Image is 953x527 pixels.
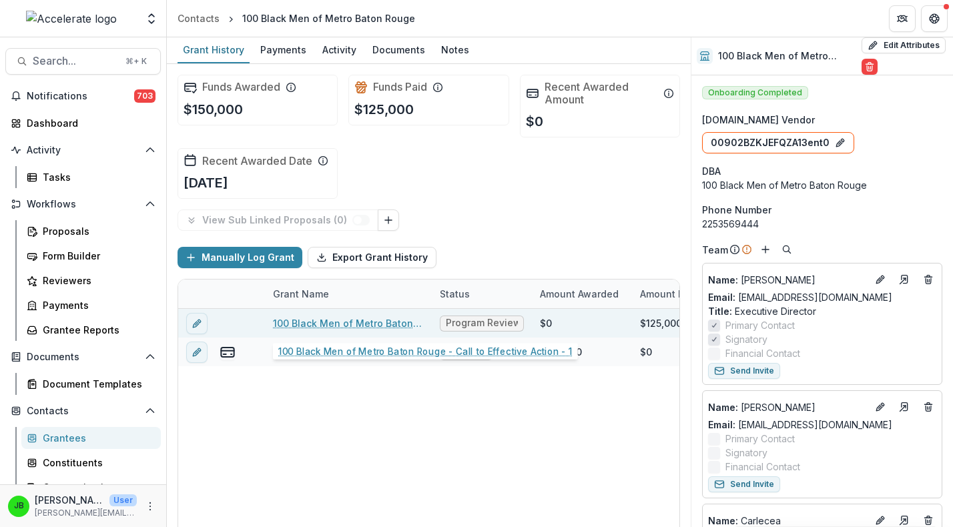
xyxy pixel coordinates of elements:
a: Email: [EMAIL_ADDRESS][DOMAIN_NAME] [708,290,892,304]
div: $0 [540,316,552,330]
span: [DOMAIN_NAME] Vendor [702,113,815,127]
button: edit [186,313,208,334]
h2: Funds Paid [373,81,427,93]
div: Amount Paid [632,280,732,308]
span: Activity [27,145,139,156]
a: Form Builder [21,245,161,267]
div: Grant Name [265,287,337,301]
span: 703 [134,89,155,103]
p: $0 [526,111,543,131]
button: Link Grants [378,209,399,231]
button: Deletes [920,399,936,415]
span: DBA [702,164,721,178]
div: Tasks [43,170,150,184]
button: View Sub Linked Proposals (0) [178,209,378,231]
span: Title : [708,306,732,317]
h2: 100 Black Men of Metro Baton Rouge [718,51,856,62]
span: Contacts [27,406,139,417]
p: User [109,494,137,506]
button: edit [186,342,208,363]
button: Open Contacts [5,400,161,422]
span: Signatory [725,332,767,346]
span: Search... [33,55,117,67]
button: Edit [872,399,888,415]
button: Send Invite [708,476,780,492]
div: Contacts [178,11,220,25]
span: Financial Contact [725,460,800,474]
button: Manually Log Grant [178,247,302,268]
span: Email: [708,419,735,430]
div: Document Templates [43,377,150,391]
span: Primary Contact [725,318,795,332]
a: Payments [255,37,312,63]
div: 100 Black Men of Metro Baton Rouge [242,11,415,25]
p: Executive Director [708,304,936,318]
a: 100 Black Men of Metro Baton Rouge - Call to Effective Action - 1 [273,316,424,330]
span: Signatory [725,446,767,460]
div: Amount Awarded [532,287,627,301]
div: Amount Awarded [532,280,632,308]
nav: breadcrumb [172,9,420,28]
div: $0 [640,345,652,359]
div: Notes [436,40,474,59]
button: Open entity switcher [142,5,161,32]
div: Grantees [43,431,150,445]
a: Tasks [21,166,161,188]
span: Notifications [27,91,134,102]
a: Grantees [21,427,161,449]
p: Amount Paid [640,287,699,301]
span: Name : [708,515,738,526]
p: [PERSON_NAME] [708,400,867,414]
button: Open Documents [5,346,161,368]
p: $150,000 [184,99,243,119]
a: Documents [367,37,430,63]
span: Onboarding Completed [702,86,808,99]
span: Email: [708,292,735,303]
button: Search [779,241,795,257]
div: Communications [43,480,150,494]
a: Reviewers [21,270,161,292]
div: Payments [43,298,150,312]
div: Constituents [43,456,150,470]
a: 100 Black Men of Metro Baton Rouge - Call to Effective Action - 1 [273,345,424,359]
span: Financial Contact [725,346,800,360]
button: More [142,498,158,514]
a: Name: [PERSON_NAME] [708,400,867,414]
span: Workflows [27,199,139,210]
div: Status [432,280,532,308]
h2: Recent Awarded Amount [545,81,658,106]
button: Search... [5,48,161,75]
div: $150,000 [540,345,582,359]
div: Jennifer Bronson [14,502,24,510]
a: Document Templates [21,373,161,395]
span: Documents [27,352,139,363]
span: Phone Number [702,203,771,217]
button: Open Activity [5,139,161,161]
div: Grant History [178,40,250,59]
div: Status [432,287,478,301]
a: Name: [PERSON_NAME] [708,273,867,287]
div: 100 Black Men of Metro Baton Rouge [702,178,942,192]
button: Export Grant History [308,247,436,268]
div: Grant Name [265,280,432,308]
h2: Recent Awarded Date [202,155,312,167]
div: Reviewers [43,274,150,288]
a: Contacts [172,9,225,28]
a: Go to contact [894,396,915,418]
a: Email: [EMAIL_ADDRESS][DOMAIN_NAME] [708,418,892,432]
button: 00902BZKJEFQZA13ent0 [702,132,854,153]
a: Constituents [21,452,161,474]
div: Grantee Reports [43,323,150,337]
div: ⌘ + K [123,54,149,69]
button: Edit [872,272,888,288]
div: Documents [367,40,430,59]
a: Grantee Reports [21,319,161,341]
a: Payments [21,294,161,316]
a: Communications [21,476,161,498]
button: Deletes [920,272,936,288]
p: $125,000 [354,99,414,119]
button: Delete [862,59,878,75]
span: Awarded [446,346,487,358]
